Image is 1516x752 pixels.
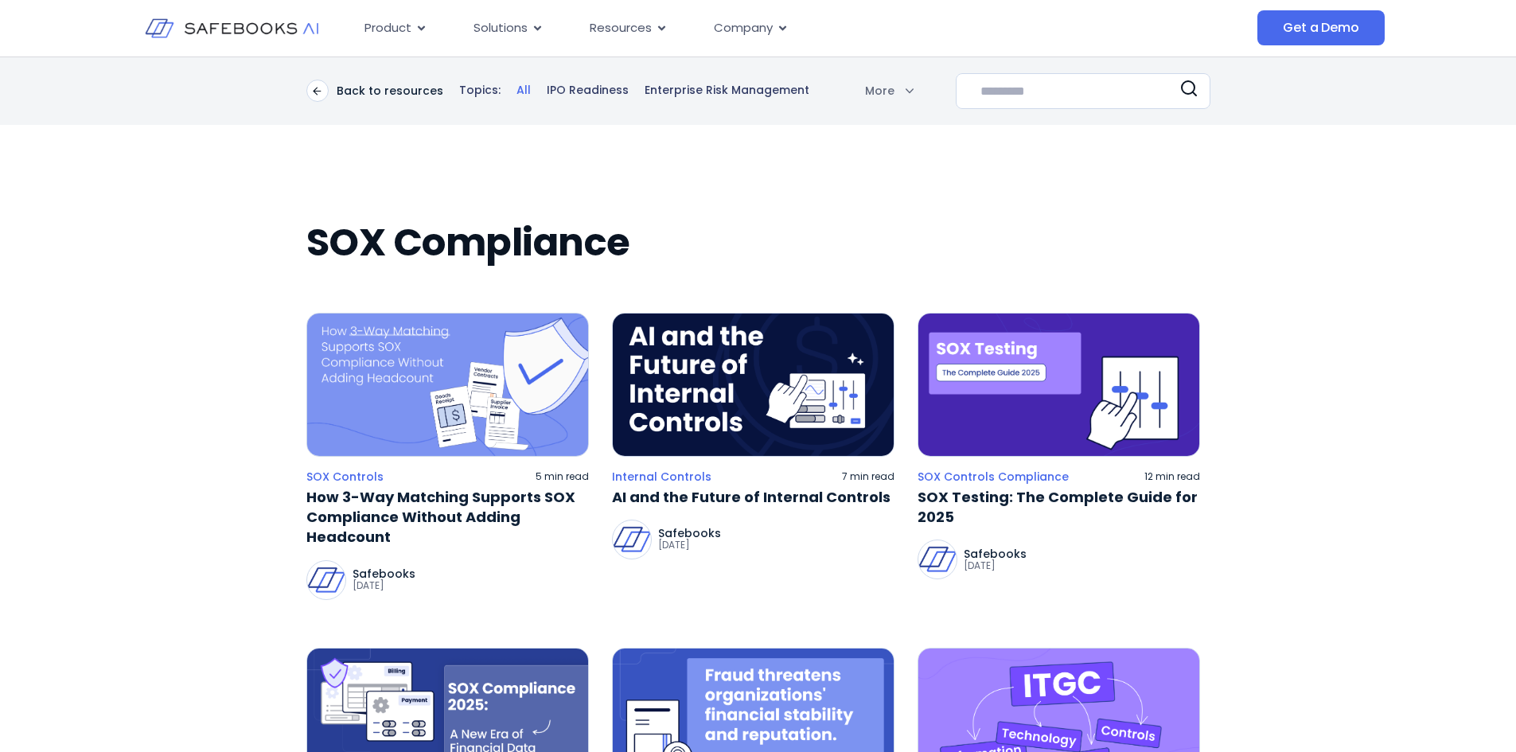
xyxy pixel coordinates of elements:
[337,84,443,98] p: Back to resources
[306,80,443,102] a: Back to resources
[612,470,711,484] a: Internal Controls
[353,579,415,592] p: [DATE]
[918,487,1200,527] a: SOX Testing: The Complete Guide for 2025
[645,83,809,99] a: Enterprise Risk Management
[307,561,345,599] img: Safebooks
[547,83,629,99] a: IPO Readiness
[306,470,384,484] a: SOX Controls
[612,313,894,457] img: a hand holding a piece of paper with the words,'a and the future
[536,470,589,483] p: 5 min read
[964,548,1027,559] p: Safebooks
[842,470,894,483] p: 7 min read
[590,19,652,37] span: Resources
[1257,10,1384,45] a: Get a Demo
[658,528,721,539] p: Safebooks
[658,539,721,551] p: [DATE]
[845,83,914,99] div: More
[612,487,894,507] a: AI and the Future of Internal Controls
[306,487,589,547] a: How 3-Way Matching Supports SOX Compliance Without Adding Headcount
[306,313,589,457] img: a pair of masks with the words how 3 - way matching supports sox to
[459,83,501,99] p: Topics:
[352,13,1098,44] nav: Menu
[364,19,411,37] span: Product
[1283,20,1358,36] span: Get a Demo
[714,19,773,37] span: Company
[918,313,1200,457] img: a hand touching a sheet of paper with the words sox testing on it
[352,13,1098,44] div: Menu Toggle
[474,19,528,37] span: Solutions
[353,568,415,579] p: Safebooks
[964,559,1027,572] p: [DATE]
[306,220,1210,265] h2: SOX Compliance
[918,540,957,579] img: Safebooks
[516,83,531,99] a: All
[918,470,1069,484] a: SOX Controls Compliance
[613,520,651,559] img: Safebooks
[1144,470,1200,483] p: 12 min read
